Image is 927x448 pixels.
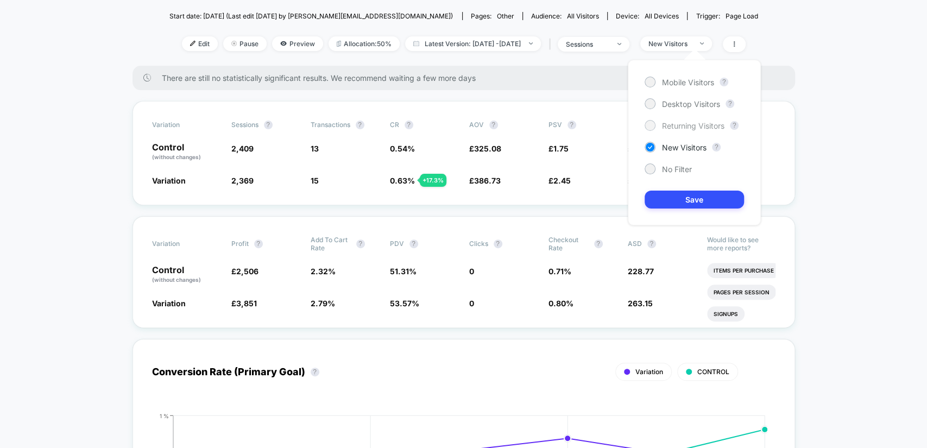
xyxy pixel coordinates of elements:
span: No Filter [662,165,692,174]
img: rebalance [337,41,341,47]
button: ? [356,239,365,248]
button: ? [730,121,739,130]
span: All Visitors [567,12,599,20]
span: Allocation: 50% [329,36,400,51]
div: New Visitors [648,40,692,48]
span: 0.71 % [548,267,571,276]
button: ? [494,239,502,248]
div: sessions [566,40,609,48]
button: ? [567,121,576,129]
span: 0.80 % [548,299,573,308]
span: 2,506 [236,267,258,276]
span: 325.08 [474,144,501,153]
button: ? [720,78,728,86]
span: | [546,36,558,52]
span: ASD [628,239,642,248]
span: 13 [311,144,319,153]
span: Variation [152,176,186,185]
span: Edit [182,36,218,51]
span: Start date: [DATE] (Last edit [DATE] by [PERSON_NAME][EMAIL_ADDRESS][DOMAIN_NAME]) [169,12,453,20]
p: Control [152,143,220,161]
span: Returning Visitors [662,121,724,130]
span: New Visitors [662,143,707,152]
span: Variation [152,121,212,129]
img: end [231,41,237,46]
span: PDV [390,239,404,248]
span: £ [231,299,257,308]
span: £ [469,176,501,185]
span: 2.79 % [311,299,335,308]
span: 0 [469,299,474,308]
button: ? [409,239,418,248]
span: CR [390,121,399,129]
span: 2,409 [231,144,254,153]
span: 263.15 [628,299,653,308]
img: edit [190,41,196,46]
div: Trigger: [696,12,758,20]
span: 0 [469,267,474,276]
span: Variation [152,236,212,252]
p: Would like to see more reports? [707,236,775,252]
span: CONTROL [697,368,729,376]
span: Desktop Visitors [662,99,720,109]
span: 228.77 [628,267,654,276]
img: end [617,43,621,45]
li: Pages Per Session [707,285,776,300]
p: Control [152,266,220,284]
img: calendar [413,41,419,46]
span: Device: [607,12,687,20]
span: 51.31 % [390,267,417,276]
span: Transactions [311,121,350,129]
li: Signups [707,306,745,321]
button: ? [594,239,603,248]
li: Items Per Purchase [707,263,780,278]
span: There are still no statistically significant results. We recommend waiting a few more days [162,73,773,83]
button: ? [311,368,319,376]
span: Profit [231,239,249,248]
button: ? [264,121,273,129]
span: 0.63 % [390,176,415,185]
button: ? [254,239,263,248]
span: Clicks [469,239,488,248]
button: ? [712,143,721,152]
span: AOV [469,121,484,129]
img: end [529,42,533,45]
span: 15 [311,176,319,185]
span: (without changes) [152,154,201,160]
span: £ [231,267,258,276]
span: Add To Cart Rate [311,236,351,252]
button: ? [405,121,413,129]
button: ? [489,121,498,129]
span: Variation [635,368,663,376]
button: Save [645,191,744,209]
span: other [497,12,514,20]
span: 53.57 % [390,299,419,308]
span: 2.32 % [311,267,336,276]
span: Page Load [725,12,758,20]
img: end [700,42,704,45]
span: 1.75 [553,144,569,153]
span: Variation [152,299,186,308]
span: Sessions [231,121,258,129]
span: Pause [223,36,267,51]
button: ? [726,99,734,108]
span: £ [548,176,571,185]
span: 2.45 [553,176,571,185]
button: ? [647,239,656,248]
button: ? [356,121,364,129]
span: PSV [548,121,562,129]
span: 0.54 % [390,144,415,153]
span: 2,369 [231,176,254,185]
div: Pages: [471,12,514,20]
div: Audience: [531,12,599,20]
tspan: 1 % [160,412,169,419]
span: Preview [272,36,323,51]
span: £ [469,144,501,153]
span: Latest Version: [DATE] - [DATE] [405,36,541,51]
span: (without changes) [152,276,201,283]
span: 386.73 [474,176,501,185]
span: Mobile Visitors [662,78,714,87]
div: + 17.3 % [420,174,446,187]
span: 3,851 [236,299,257,308]
span: Checkout Rate [548,236,589,252]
